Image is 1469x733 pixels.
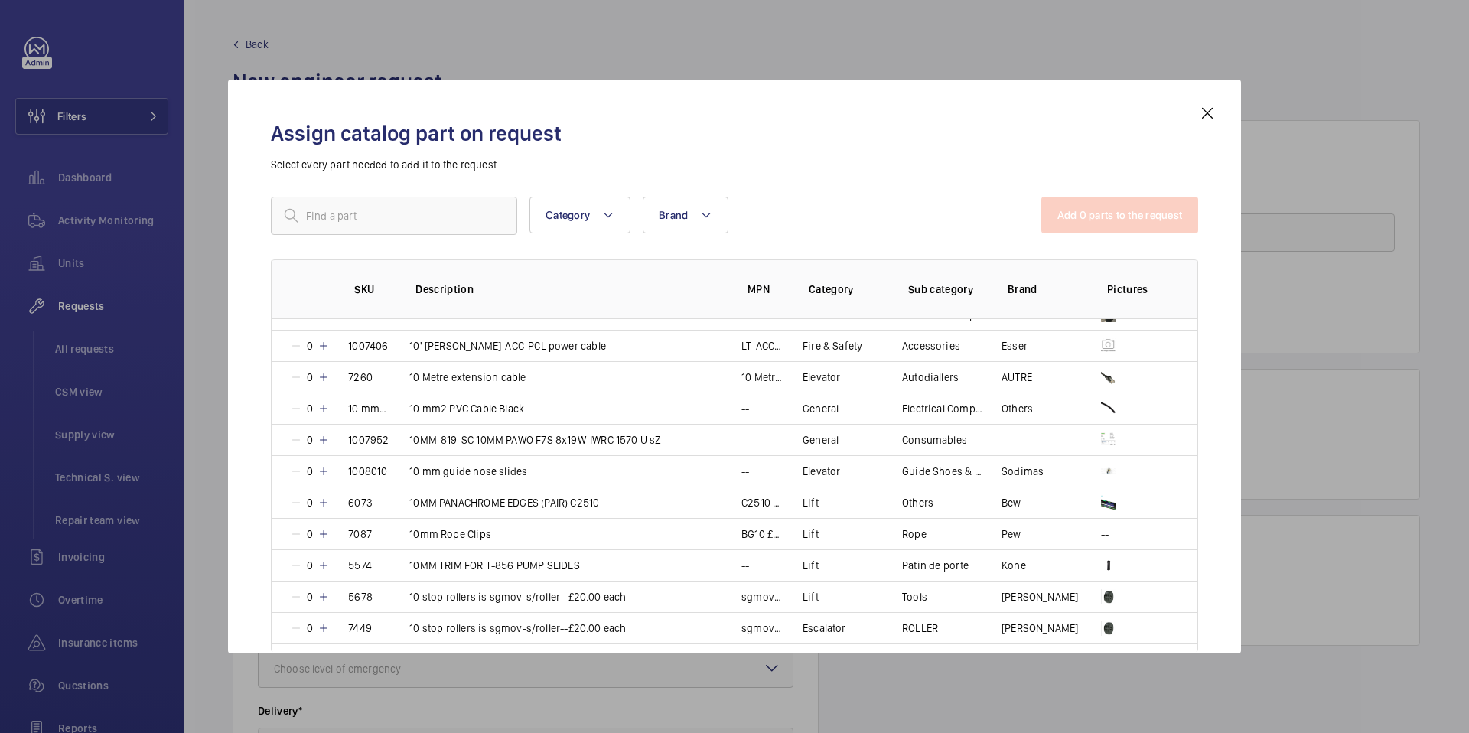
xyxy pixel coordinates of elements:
[1002,526,1021,542] p: Pew
[902,621,938,636] p: ROLLER
[546,209,590,221] span: Category
[409,495,599,510] p: 10MM PANACHROME EDGES (PAIR) C2510
[741,621,784,636] p: sgmov-s/roller
[803,558,819,573] p: Lift
[302,558,318,573] p: 0
[409,621,626,636] p: 10 stop rollers is sgmov-s/roller--£20.00 each
[803,401,839,416] p: General
[271,197,517,235] input: Find a part
[902,432,967,448] p: Consumables
[1101,338,1116,353] img: mgKNnLUo32YisrdXDPXwnmHuC0uVg7sd9j77u0g5nYnLw-oI.png
[902,370,959,385] p: Autodiallers
[803,338,862,353] p: Fire & Safety
[643,197,728,233] button: Brand
[348,495,373,510] p: 6073
[348,401,391,416] p: 10 mm2 PVC Cable Black
[409,526,491,542] p: 10mm Rope Clips
[302,401,318,416] p: 0
[354,282,391,297] p: SKU
[741,526,784,542] p: BG10 £0.90 each
[1101,558,1116,573] img: WTmpaXJF4V1zweHOMO_YTVbN2gO-l8_ZM7C4nmtrEWn3bWrj.jpeg
[741,558,749,573] p: --
[748,282,784,297] p: MPN
[1008,282,1083,297] p: Brand
[741,370,784,385] p: 10 Metre extension cable
[1101,370,1116,385] img: JgdRyOi9oNhyN8O4c_qEaMXtP9pbbT5OApxcCtBuMUX-LW1s.png
[1041,197,1199,233] button: Add 0 parts to the request
[1101,589,1116,604] img: wYYLLjGDM2h9jAiAXj0lJwrZn1942vX_USFE5yEfgUS7TuoE.png
[302,432,318,448] p: 0
[1002,401,1033,416] p: Others
[741,338,784,353] p: LT-ACC-PCL
[1002,338,1028,353] p: Esser
[302,338,318,353] p: 0
[348,558,372,573] p: 5574
[803,432,839,448] p: General
[409,558,580,573] p: 10MM TRIM FOR T-856 PUMP SLIDES
[302,589,318,604] p: 0
[1002,558,1026,573] p: Kone
[803,495,819,510] p: Lift
[271,157,1198,172] p: Select every part needed to add it to the request
[348,589,373,604] p: 5678
[348,370,373,385] p: 7260
[902,464,983,479] p: Guide Shoes & Oilers
[1107,282,1167,297] p: Pictures
[1101,526,1109,542] p: --
[1002,621,1078,636] p: [PERSON_NAME]
[348,526,372,542] p: 7087
[1002,495,1021,510] p: Bew
[348,464,387,479] p: 1008010
[741,401,749,416] p: --
[803,526,819,542] p: Lift
[1002,464,1044,479] p: Sodimas
[348,621,372,636] p: 7449
[803,621,846,636] p: Escalator
[409,401,524,416] p: 10 mm2 PVC Cable Black
[529,197,630,233] button: Category
[409,338,606,353] p: 10' [PERSON_NAME]-ACC-PCL power cable
[803,370,840,385] p: Elevator
[902,495,933,510] p: Others
[902,401,983,416] p: Electrical Component
[902,526,927,542] p: Rope
[1002,432,1009,448] p: --
[409,464,527,479] p: 10 mm guide nose slides
[302,495,318,510] p: 0
[659,209,688,221] span: Brand
[1101,401,1116,416] img: vyAaGXGrXGurlDgGGWQ5kQ1pVbB_nAQn6Gbh3ePQeAkEe6oQ.jpeg
[302,370,318,385] p: 0
[1101,621,1116,636] img: tBU1Oc5BqNpS2x46fBQhhOf9a9VJ7R5P-IuzywOtHVKL2CTp.png
[409,589,626,604] p: 10 stop rollers is sgmov-s/roller--£20.00 each
[902,558,969,573] p: Patin de porte
[302,621,318,636] p: 0
[741,432,749,448] p: --
[1101,432,1116,448] img: XXK4kSKmhvccdAOFQn6ET9Nz7HYO-iJUDJTEfg3lskTE2BzH.png
[741,464,749,479] p: --
[302,526,318,542] p: 0
[271,119,1198,148] h2: Assign catalog part on request
[908,282,983,297] p: Sub category
[803,589,819,604] p: Lift
[348,432,389,448] p: 1007952
[302,464,318,479] p: 0
[902,338,960,353] p: Accessories
[409,370,526,385] p: 10 Metre extension cable
[741,495,784,510] p: C2510 000
[1002,589,1078,604] p: [PERSON_NAME]
[415,282,723,297] p: Description
[741,589,784,604] p: sgmov-s/roller
[348,338,388,353] p: 1007406
[902,589,927,604] p: Tools
[1101,495,1116,510] img: -SIxA8UcN0G0W3cVRZaRSB0T5I1piut0apQnS3F3PZzOx5-Z.png
[1101,464,1116,479] img: -DmQi_OkiyFM0hgXrRfxVLPexC3kU5uq9u3Kel57npj-Ts_2.png
[803,464,840,479] p: Elevator
[409,432,661,448] p: 10MM-819-SC 10MM PAWO F7S 8x19W-IWRC 1570 U sZ
[809,282,884,297] p: Category
[1002,370,1032,385] p: AUTRE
